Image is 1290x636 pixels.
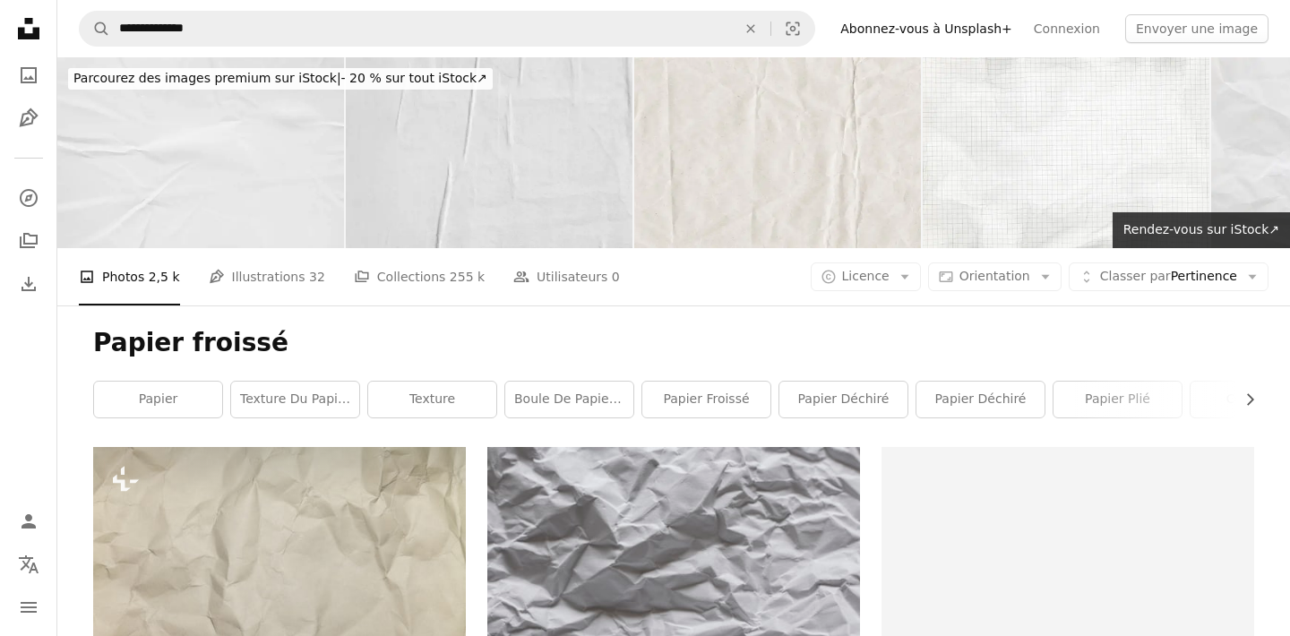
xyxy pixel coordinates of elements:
[93,327,1254,359] h1: Papier froissé
[73,71,341,85] span: Parcourez des images premium sur iStock |
[487,563,860,579] a: Livre blanc sur textile blanc
[11,100,47,136] a: Illustrations
[1023,14,1111,43] a: Connexion
[1234,382,1254,417] button: faire défiler la liste vers la droite
[916,382,1045,417] a: papier déchiré
[309,267,325,287] span: 32
[57,57,503,100] a: Parcourez des images premium sur iStock|- 20 % sur tout iStock↗
[1069,262,1268,291] button: Classer parPertinence
[68,68,493,90] div: - 20 % sur tout iStock ↗
[11,546,47,582] button: Langue
[11,223,47,259] a: Collections
[346,57,632,248] img: Blanc blanc vieux papier déchiré déchiré froissé textures grunge de froissé affiches arrière-plan...
[79,11,815,47] form: Rechercher des visuels sur tout le site
[830,14,1023,43] a: Abonnez-vous à Unsplash+
[11,503,47,539] a: Connexion / S’inscrire
[634,57,921,248] img: Fond en papier blanc froissé
[1125,14,1268,43] button: Envoyer une image
[928,262,1062,291] button: Orientation
[209,248,325,305] a: Illustrations 32
[1123,222,1279,236] span: Rendez-vous sur iStock ↗
[771,12,814,46] button: Recherche de visuels
[11,589,47,625] button: Menu
[11,57,47,93] a: Photos
[93,563,466,580] a: Gros plan d’un morceau de papier blanc
[811,262,921,291] button: Licence
[354,248,485,305] a: Collections 255 k
[959,269,1030,283] span: Orientation
[94,382,222,417] a: papier
[923,57,1209,248] img: White Checkered Crumpled Paper Background
[642,382,770,417] a: papier froissé
[11,180,47,216] a: Explorer
[513,248,620,305] a: Utilisateurs 0
[11,266,47,302] a: Historique de téléchargement
[779,382,907,417] a: Papier déchiré
[1100,268,1237,286] span: Pertinence
[1113,212,1290,248] a: Rendez-vous sur iStock↗
[1100,269,1171,283] span: Classer par
[842,269,890,283] span: Licence
[612,267,620,287] span: 0
[1053,382,1182,417] a: Papier plié
[450,267,485,287] span: 255 k
[80,12,110,46] button: Rechercher sur Unsplash
[505,382,633,417] a: boule de papier froissée
[368,382,496,417] a: texture
[57,57,344,248] img: Papier froissé (XXXL 36MP)
[231,382,359,417] a: texture du papier
[731,12,770,46] button: Effacer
